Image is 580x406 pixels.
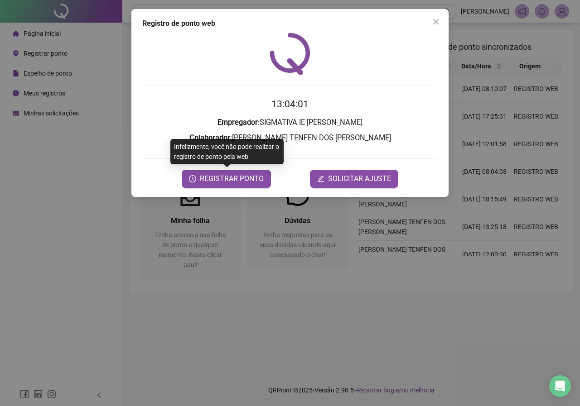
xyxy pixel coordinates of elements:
button: editSOLICITAR AJUSTE [310,170,398,188]
h3: : SIGMATIVA IE [PERSON_NAME] [142,117,438,129]
button: REGISTRAR PONTO [182,170,271,188]
strong: Colaborador [189,134,230,142]
span: SOLICITAR AJUSTE [328,173,391,184]
h3: : [PERSON_NAME] TENFEN DOS [PERSON_NAME] [142,132,438,144]
time: 13:04:01 [271,99,309,110]
div: Registro de ponto web [142,18,438,29]
div: Infelizmente, você não pode realizar o registro de ponto pela web [170,139,284,164]
img: QRPoint [270,33,310,75]
span: close [432,18,440,25]
span: clock-circle [189,175,196,182]
strong: Empregador [217,118,258,127]
span: edit [317,175,324,182]
div: Open Intercom Messenger [549,375,571,397]
button: Close [429,14,443,29]
span: REGISTRAR PONTO [200,173,264,184]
